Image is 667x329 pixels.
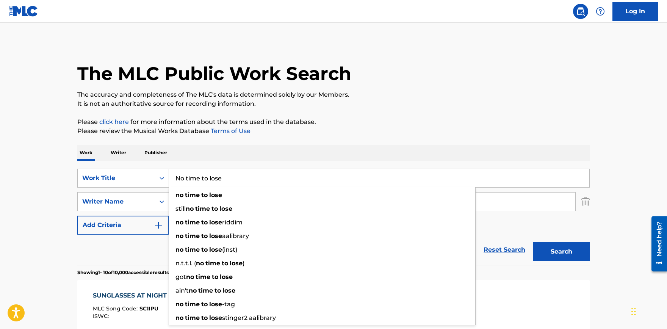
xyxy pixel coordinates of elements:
div: Work Title [82,174,150,183]
strong: to [212,273,218,280]
div: Drag [631,300,636,323]
span: stinger2 aalibrary [222,314,276,321]
span: still [175,205,186,212]
button: Add Criteria [77,216,169,235]
iframe: Resource Center [646,213,667,276]
strong: time [185,232,200,240]
span: MLC Song Code : [93,305,139,312]
a: Reset Search [480,241,529,258]
div: Help [593,4,608,19]
img: search [576,7,585,16]
strong: time [205,260,220,267]
strong: lose [209,301,222,308]
strong: lose [209,219,222,226]
strong: to [215,287,221,294]
strong: no [189,287,197,294]
strong: lose [220,273,233,280]
strong: no [186,273,194,280]
strong: lose [209,191,222,199]
strong: no [196,260,204,267]
strong: no [186,205,194,212]
span: (inst) [222,246,237,253]
img: help [596,7,605,16]
p: Please review the Musical Works Database [77,127,590,136]
strong: lose [230,260,243,267]
span: aalibrary [222,232,249,240]
span: -tag [222,301,235,308]
strong: no [175,301,183,308]
strong: no [175,219,183,226]
strong: to [201,301,208,308]
strong: no [175,191,183,199]
span: ISWC : [93,313,111,320]
strong: time [185,191,200,199]
a: Log In [612,2,658,21]
strong: to [222,260,228,267]
p: The accuracy and completeness of The MLC's data is determined solely by our Members. [77,90,590,99]
strong: time [198,287,213,294]
strong: to [201,246,208,253]
strong: time [195,205,210,212]
img: MLC Logo [9,6,38,17]
img: 9d2ae6d4665cec9f34b9.svg [154,221,163,230]
strong: time [196,273,210,280]
a: Terms of Use [209,127,251,135]
strong: to [201,219,208,226]
strong: to [201,314,208,321]
button: Search [533,242,590,261]
div: Writer Name [82,197,150,206]
strong: lose [209,314,222,321]
span: SC1IPU [139,305,158,312]
strong: time [185,246,200,253]
strong: lose [209,232,222,240]
p: Publisher [142,145,169,161]
span: n.t.t.l. ( [175,260,196,267]
strong: lose [222,287,235,294]
strong: no [175,232,183,240]
span: ain't [175,287,189,294]
p: Writer [108,145,128,161]
strong: lose [219,205,232,212]
strong: time [185,219,200,226]
p: Work [77,145,95,161]
div: SUNGLASSES AT NIGHT [93,291,171,300]
strong: no [175,246,183,253]
strong: time [185,314,200,321]
strong: time [185,301,200,308]
strong: no [175,314,183,321]
strong: lose [209,246,222,253]
strong: to [201,191,208,199]
iframe: Chat Widget [629,293,667,329]
strong: to [211,205,218,212]
p: Please for more information about the terms used in the database. [77,117,590,127]
span: got [175,273,186,280]
img: Delete Criterion [581,192,590,211]
h1: The MLC Public Work Search [77,62,351,85]
span: ) [243,260,244,267]
strong: to [201,232,208,240]
p: Showing 1 - 10 of 10,000 accessible results (Total 469,694 ) [77,269,204,276]
a: click here [99,118,129,125]
span: riddim [222,219,243,226]
p: It is not an authoritative source for recording information. [77,99,590,108]
form: Search Form [77,169,590,265]
a: Public Search [573,4,588,19]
